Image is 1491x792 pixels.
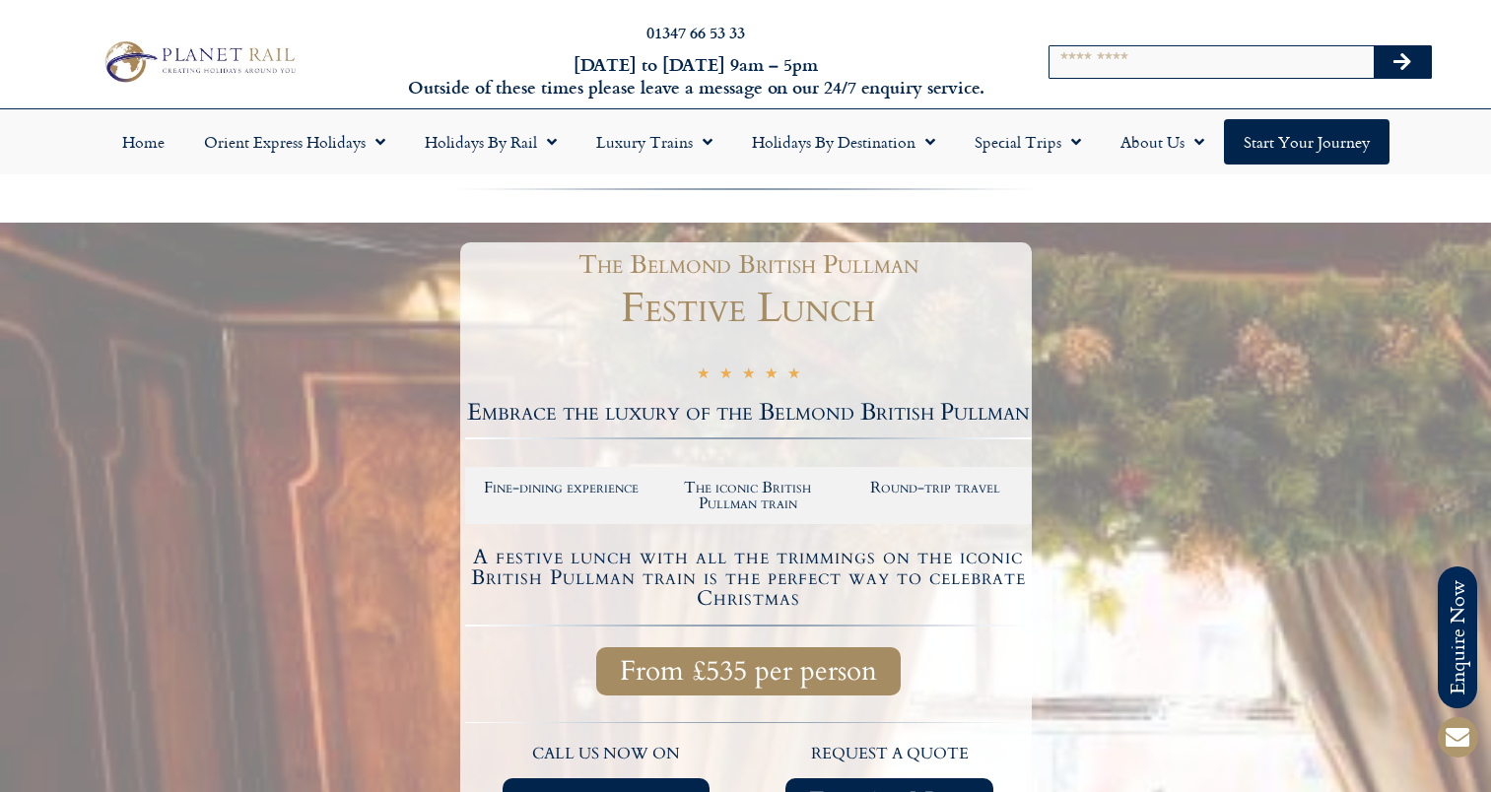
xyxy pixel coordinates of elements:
a: Luxury Trains [576,119,732,165]
i: ★ [742,364,755,387]
a: Home [102,119,184,165]
h2: Embrace the luxury of the Belmond British Pullman [465,401,1032,425]
a: About Us [1101,119,1224,165]
button: Search [1374,46,1431,78]
div: 5/5 [697,362,800,387]
h1: The Belmond British Pullman [475,252,1022,278]
nav: Menu [10,119,1481,165]
i: ★ [765,364,778,387]
p: request a quote [758,742,1022,767]
i: ★ [787,364,800,387]
a: Holidays by Destination [732,119,955,165]
a: From £535 per person [596,647,901,695]
span: From £535 per person [620,659,877,684]
a: Special Trips [955,119,1101,165]
i: ★ [719,364,732,387]
i: ★ [697,364,710,387]
img: Planet Rail Train Holidays Logo [97,36,301,87]
a: Holidays by Rail [405,119,576,165]
h6: [DATE] to [DATE] 9am – 5pm Outside of these times please leave a message on our 24/7 enquiry serv... [402,53,988,99]
h1: Festive Lunch [465,288,1032,329]
h2: Round-trip travel [851,480,1019,495]
a: 01347 66 53 33 [646,21,745,43]
a: Orient Express Holidays [184,119,405,165]
h2: The iconic British Pullman train [664,480,832,511]
p: call us now on [475,742,739,767]
h4: A festive lunch with all the trimmings on the iconic British Pullman train is the perfect way to ... [468,547,1029,609]
a: Start your Journey [1224,119,1389,165]
h2: Fine-dining experience [478,480,645,495]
